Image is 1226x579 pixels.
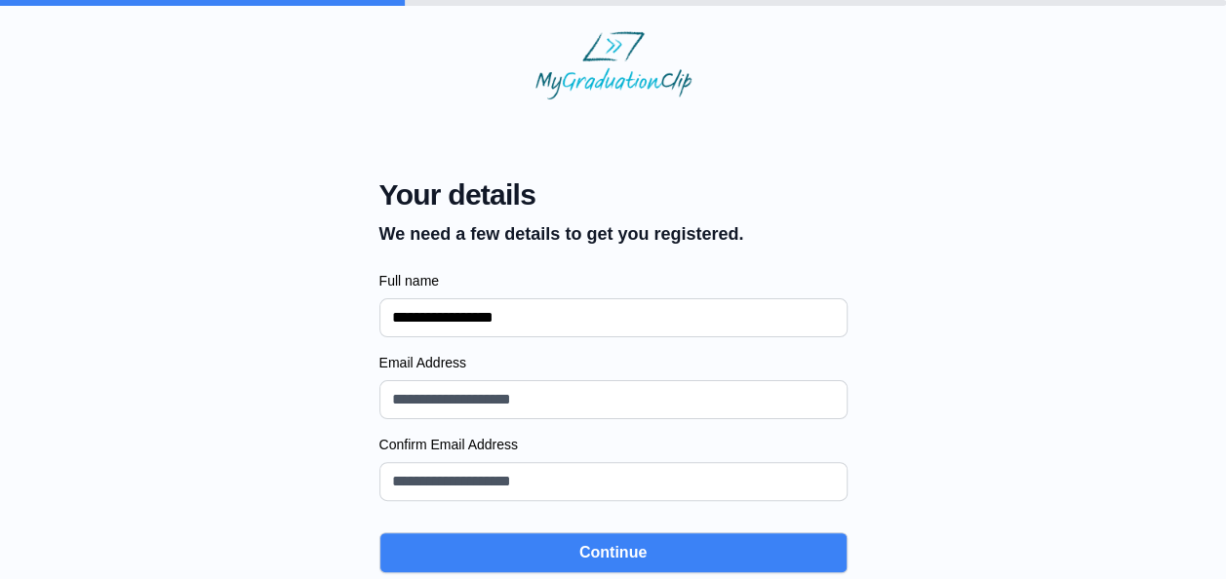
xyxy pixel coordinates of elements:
span: Your details [379,177,744,212]
label: Email Address [379,353,848,372]
label: Confirm Email Address [379,435,848,454]
button: Continue [379,532,848,573]
label: Full name [379,271,848,290]
p: We need a few details to get you registered. [379,220,744,248]
img: MyGraduationClip [535,31,692,99]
